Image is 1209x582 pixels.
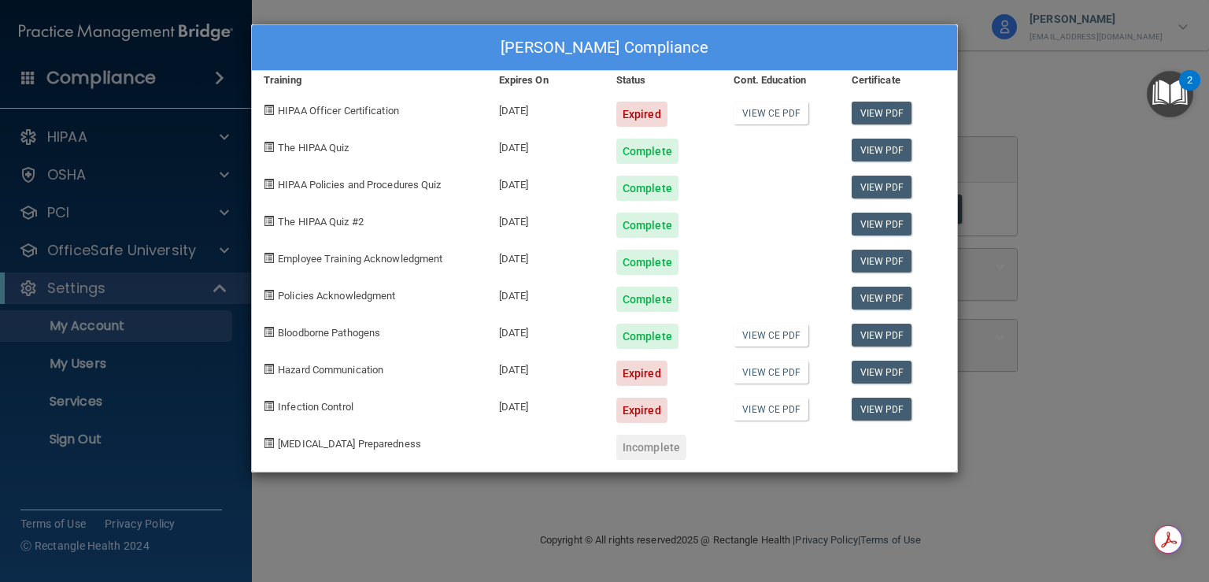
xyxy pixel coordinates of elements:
[278,364,383,376] span: Hazard Communication
[852,287,912,310] a: View PDF
[487,71,604,90] div: Expires On
[616,250,678,275] div: Complete
[278,290,395,302] span: Policies Acknowledgment
[852,250,912,272] a: View PDF
[487,349,604,386] div: [DATE]
[852,139,912,161] a: View PDF
[1147,71,1193,117] button: Open Resource Center, 2 new notifications
[278,179,441,191] span: HIPAA Policies and Procedures Quiz
[252,71,487,90] div: Training
[487,386,604,423] div: [DATE]
[852,102,912,124] a: View PDF
[487,275,604,312] div: [DATE]
[278,216,364,228] span: The HIPAA Quiz #2
[278,105,399,117] span: HIPAA Officer Certification
[852,324,912,347] a: View PDF
[278,327,380,339] span: Bloodborne Pathogens
[734,102,808,124] a: View CE PDF
[616,287,678,312] div: Complete
[487,127,604,164] div: [DATE]
[616,213,678,238] div: Complete
[616,435,686,460] div: Incomplete
[487,201,604,238] div: [DATE]
[616,139,678,164] div: Complete
[852,213,912,235] a: View PDF
[487,238,604,275] div: [DATE]
[487,90,604,127] div: [DATE]
[734,361,808,384] a: View CE PDF
[722,71,839,90] div: Cont. Education
[278,438,421,450] span: [MEDICAL_DATA] Preparedness
[616,361,667,386] div: Expired
[278,401,353,413] span: Infection Control
[604,71,722,90] div: Status
[734,398,808,421] a: View CE PDF
[852,176,912,198] a: View PDF
[616,398,667,423] div: Expired
[252,25,957,71] div: [PERSON_NAME] Compliance
[616,102,667,127] div: Expired
[852,398,912,421] a: View PDF
[840,71,957,90] div: Certificate
[852,361,912,384] a: View PDF
[616,176,678,201] div: Complete
[1187,80,1192,101] div: 2
[487,312,604,349] div: [DATE]
[734,324,808,347] a: View CE PDF
[487,164,604,201] div: [DATE]
[278,142,349,154] span: The HIPAA Quiz
[616,324,678,349] div: Complete
[278,253,442,265] span: Employee Training Acknowledgment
